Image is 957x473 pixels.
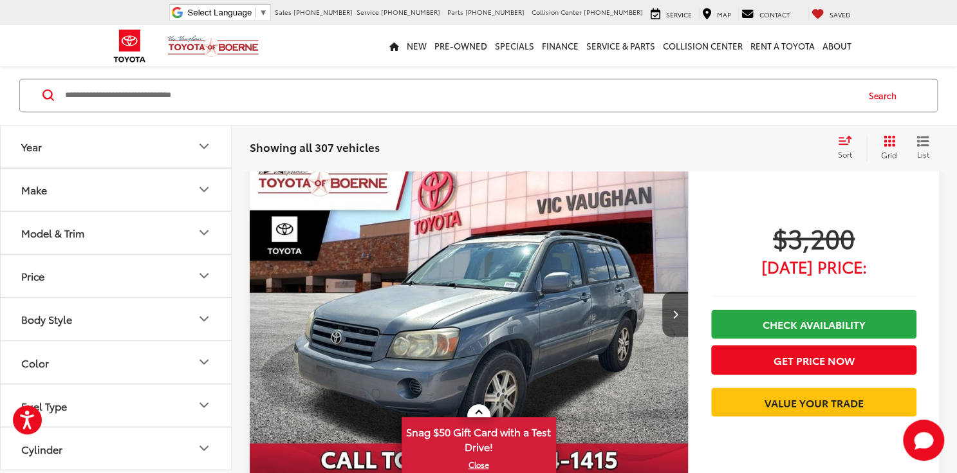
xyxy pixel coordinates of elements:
[647,7,695,20] a: Service
[196,398,212,413] div: Fuel Type
[196,268,212,284] div: Price
[21,270,44,282] div: Price
[431,25,491,66] a: Pre-Owned
[584,7,643,17] span: [PHONE_NUMBER]
[838,149,852,160] span: Sort
[717,10,731,19] span: Map
[381,7,440,17] span: [PHONE_NUMBER]
[662,292,688,337] button: Next image
[532,7,582,17] span: Collision Center
[711,310,916,339] a: Check Availability
[21,227,84,239] div: Model & Trim
[21,399,67,411] div: Fuel Type
[196,225,212,241] div: Model & Trim
[21,442,62,454] div: Cylinder
[196,182,212,198] div: Make
[250,139,380,154] span: Showing all 307 vehicles
[386,25,403,66] a: Home
[1,341,232,383] button: ColorColor
[711,345,916,374] button: Get Price Now
[196,355,212,370] div: Color
[582,25,659,66] a: Service & Parts: Opens in a new tab
[196,311,212,327] div: Body Style
[403,418,555,458] span: Snag $50 Gift Card with a Test Drive!
[357,7,379,17] span: Service
[196,139,212,154] div: Year
[916,149,929,160] span: List
[1,427,232,469] button: CylinderCylinder
[819,25,855,66] a: About
[759,10,790,19] span: Contact
[1,255,232,297] button: PricePrice
[196,441,212,456] div: Cylinder
[538,25,582,66] a: Finance
[447,7,463,17] span: Parts
[293,7,353,17] span: [PHONE_NUMBER]
[1,384,232,426] button: Fuel TypeFuel Type
[659,25,747,66] a: Collision Center
[903,420,944,461] svg: Start Chat
[881,149,897,160] span: Grid
[808,7,854,20] a: My Saved Vehicles
[1,125,232,167] button: YearYear
[259,8,267,17] span: ▼
[711,387,916,416] a: Value Your Trade
[866,134,907,160] button: Grid View
[187,8,252,17] span: Select Language
[491,25,538,66] a: Specials
[1,169,232,210] button: MakeMake
[465,7,525,17] span: [PHONE_NUMBER]
[832,134,866,160] button: Select sort value
[21,313,72,325] div: Body Style
[106,25,154,67] img: Toyota
[21,140,42,153] div: Year
[711,221,916,254] span: $3,200
[666,10,692,19] span: Service
[1,298,232,340] button: Body StyleBody Style
[64,80,857,111] input: Search by Make, Model, or Keyword
[21,356,49,368] div: Color
[747,25,819,66] a: Rent a Toyota
[1,212,232,254] button: Model & TrimModel & Trim
[711,260,916,273] span: [DATE] Price:
[830,10,851,19] span: Saved
[187,8,267,17] a: Select Language​
[21,183,47,196] div: Make
[275,7,292,17] span: Sales
[907,134,939,160] button: List View
[903,420,944,461] button: Toggle Chat Window
[167,35,259,57] img: Vic Vaughan Toyota of Boerne
[857,79,915,111] button: Search
[403,25,431,66] a: New
[738,7,793,20] a: Contact
[699,7,734,20] a: Map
